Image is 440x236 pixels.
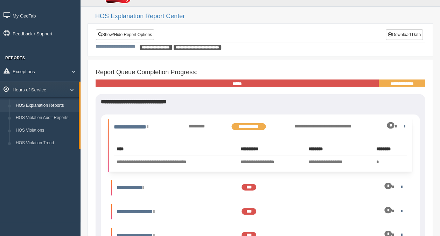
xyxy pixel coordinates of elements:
a: HOS Violations [13,124,79,137]
h4: Report Queue Completion Progress: [96,69,425,76]
a: Show/Hide Report Options [96,29,154,40]
button: Download Data [386,29,423,40]
a: HOS Explanation Reports [13,99,79,112]
li: Expand [111,180,409,195]
li: Expand [108,119,412,172]
li: Expand [111,204,409,220]
a: HOS Violation Trend [13,137,79,150]
h2: HOS Explanation Report Center [95,13,433,20]
a: HOS Violation Audit Reports [13,112,79,124]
